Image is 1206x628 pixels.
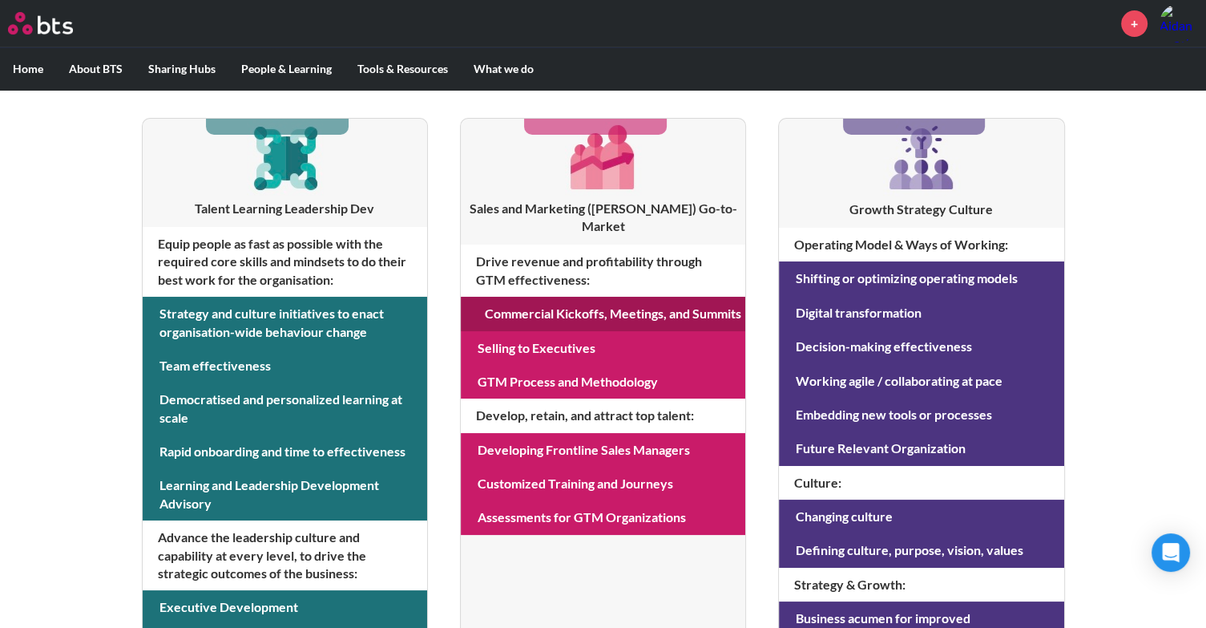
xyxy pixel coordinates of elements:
img: BTS Logo [8,12,73,34]
h3: Sales and Marketing ([PERSON_NAME]) Go-to-Market [461,200,745,236]
h4: Develop, retain, and attract top talent : [461,399,745,432]
h4: Culture : [779,466,1063,500]
a: Go home [8,12,103,34]
img: [object Object] [565,119,641,195]
img: Aidan Crockett [1160,4,1198,43]
a: + [1121,10,1148,37]
h4: Operating Model & Ways of Working : [779,228,1063,261]
label: About BTS [56,48,135,90]
a: Profile [1160,4,1198,43]
label: Tools & Resources [345,48,461,90]
label: Sharing Hubs [135,48,228,90]
h4: Drive revenue and profitability through GTM effectiveness : [461,245,745,297]
label: What we do [461,48,547,90]
div: Open Intercom Messenger [1152,533,1190,572]
h4: Equip people as fast as possible with the required core skills and mindsets to do their best work... [143,227,427,297]
h4: Advance the leadership culture and capability at every level, to drive the strategic outcomes of ... [143,521,427,590]
h3: Talent Learning Leadership Dev [143,200,427,217]
img: [object Object] [247,119,323,195]
h4: Strategy & Growth : [779,568,1063,602]
h3: Growth Strategy Culture [779,201,1063,218]
label: People & Learning [228,48,345,90]
img: [object Object] [883,119,960,196]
